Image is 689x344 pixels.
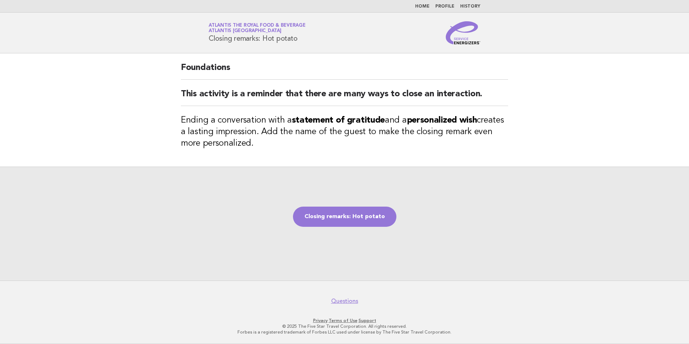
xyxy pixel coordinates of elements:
[181,62,508,80] h2: Foundations
[209,23,306,42] h1: Closing remarks: Hot potato
[209,29,281,34] span: Atlantis [GEOGRAPHIC_DATA]
[313,318,328,323] a: Privacy
[446,21,480,44] img: Service Energizers
[292,116,385,125] strong: statement of gratitude
[209,23,306,33] a: Atlantis the Royal Food & BeverageAtlantis [GEOGRAPHIC_DATA]
[329,318,357,323] a: Terms of Use
[460,4,480,9] a: History
[124,318,565,323] p: · ·
[359,318,376,323] a: Support
[124,323,565,329] p: © 2025 The Five Star Travel Corporation. All rights reserved.
[435,4,454,9] a: Profile
[415,4,430,9] a: Home
[293,207,396,227] a: Closing remarks: Hot potato
[181,88,508,106] h2: This activity is a reminder that there are many ways to close an interaction.
[124,329,565,335] p: Forbes is a registered trademark of Forbes LLC used under license by The Five Star Travel Corpora...
[181,115,508,149] h3: Ending a conversation with a and a creates a lasting impression. Add the name of the guest to mak...
[407,116,477,125] strong: personalized wish
[331,297,358,305] a: Questions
